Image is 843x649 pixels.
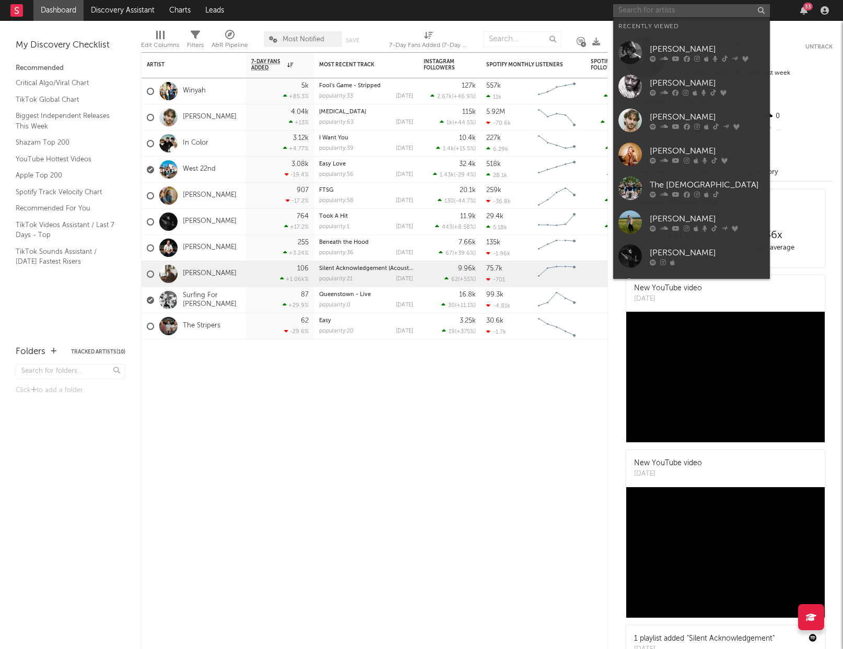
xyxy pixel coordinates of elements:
span: +46.9 % [453,94,474,100]
div: -- [763,123,833,137]
div: Recently Viewed [618,20,765,33]
span: 67 [446,251,452,256]
svg: Chart title [533,235,580,261]
a: Winyah [183,87,206,96]
span: 130 [444,198,454,204]
div: 259k [486,187,501,194]
div: 3.08k [291,161,309,168]
div: [PERSON_NAME] [650,43,765,55]
div: ( ) [435,223,476,230]
a: The [DEMOGRAPHIC_DATA] [613,171,770,205]
div: Beneath the Hood [319,240,413,245]
span: 19 [449,329,455,335]
div: 135k [486,239,500,246]
div: 7.66k [459,239,476,246]
div: 9.96k [458,265,476,272]
a: TikTok Sounds Assistant / [DATE] Fastest Risers [16,246,115,267]
div: Filters [187,26,204,56]
div: FTSG [319,187,413,193]
div: 5.92M [486,109,505,115]
a: [PERSON_NAME] [613,273,770,307]
span: -29.4 % [455,172,474,178]
div: 20.1k [460,187,476,194]
a: Shazam Top 200 [16,137,115,148]
a: [PERSON_NAME] [183,113,237,122]
div: +4.77 % [283,145,309,152]
a: Queenstown - Live [319,292,371,298]
svg: Chart title [533,131,580,157]
svg: Chart title [533,78,580,104]
span: 2.67k [437,94,452,100]
div: [DATE] [634,294,702,304]
div: My Discovery Checklist [16,39,125,52]
span: 1.43k [440,172,454,178]
div: -4.81k [486,302,510,309]
a: [PERSON_NAME] [613,69,770,103]
a: "Silent Acknowledgement" [687,635,775,642]
a: Recommended For You [16,203,115,214]
div: [DATE] [396,146,413,151]
a: Biggest Independent Releases This Week [16,110,115,132]
div: -17.2 % [286,197,309,204]
span: 1.4k [443,146,454,152]
div: [PERSON_NAME] [650,77,765,89]
div: 11.9k [460,213,476,220]
div: 255 [298,239,309,246]
div: I Want You [319,135,413,141]
div: -19.4 % [285,171,309,178]
div: ( ) [441,302,476,309]
div: Recommended [16,62,125,75]
div: ( ) [604,93,643,100]
div: +13 % [289,119,309,126]
div: ( ) [605,145,643,152]
div: Black Lung [319,109,413,115]
div: 115k [462,109,476,115]
div: 7-Day Fans Added (7-Day Fans Added) [389,39,467,52]
div: popularity: 39 [319,146,354,151]
svg: Chart title [533,104,580,131]
div: 764 [297,213,309,220]
input: Search... [483,31,561,47]
span: 1k [447,120,452,126]
div: Easy [319,318,413,324]
div: ( ) [436,145,476,152]
div: popularity: 56 [319,172,354,178]
svg: Chart title [533,209,580,235]
a: [PERSON_NAME] [183,191,237,200]
div: [PERSON_NAME] [650,111,765,123]
div: A&R Pipeline [212,39,248,52]
a: [PERSON_NAME] [183,243,237,252]
a: Easy [319,318,331,324]
input: Search for folders... [16,364,125,379]
div: popularity: 63 [319,120,354,125]
div: +17.2 % [284,223,309,230]
a: [MEDICAL_DATA] [319,109,366,115]
button: 33 [800,6,807,15]
div: [DATE] [396,328,413,334]
div: 33 [803,3,813,10]
a: [PERSON_NAME] [183,269,237,278]
div: Fool's Game - Stripped [319,83,413,89]
span: +55 % [460,277,474,282]
span: +11.1 % [456,303,474,309]
div: -701 [486,276,505,283]
div: popularity: 33 [319,93,353,99]
a: In Color [183,139,208,148]
div: A&R Pipeline [212,26,248,56]
div: ( ) [444,276,476,282]
a: YouTube Hottest Videos [16,154,115,165]
a: TikTok Global Chart [16,94,115,105]
div: Took A Hit [319,214,413,219]
div: 557k [486,82,501,89]
div: [DATE] [396,302,413,308]
div: ( ) [605,197,643,204]
div: 75.7k [486,265,502,272]
span: +39.6 % [454,251,474,256]
svg: Chart title [533,287,580,313]
a: Spotify Track Velocity Chart [16,186,115,198]
input: Search for artists [613,4,770,17]
div: 99.3k [486,291,504,298]
div: [PERSON_NAME] [650,246,765,259]
a: [PERSON_NAME] [613,137,770,171]
div: 32.4k [459,161,476,168]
